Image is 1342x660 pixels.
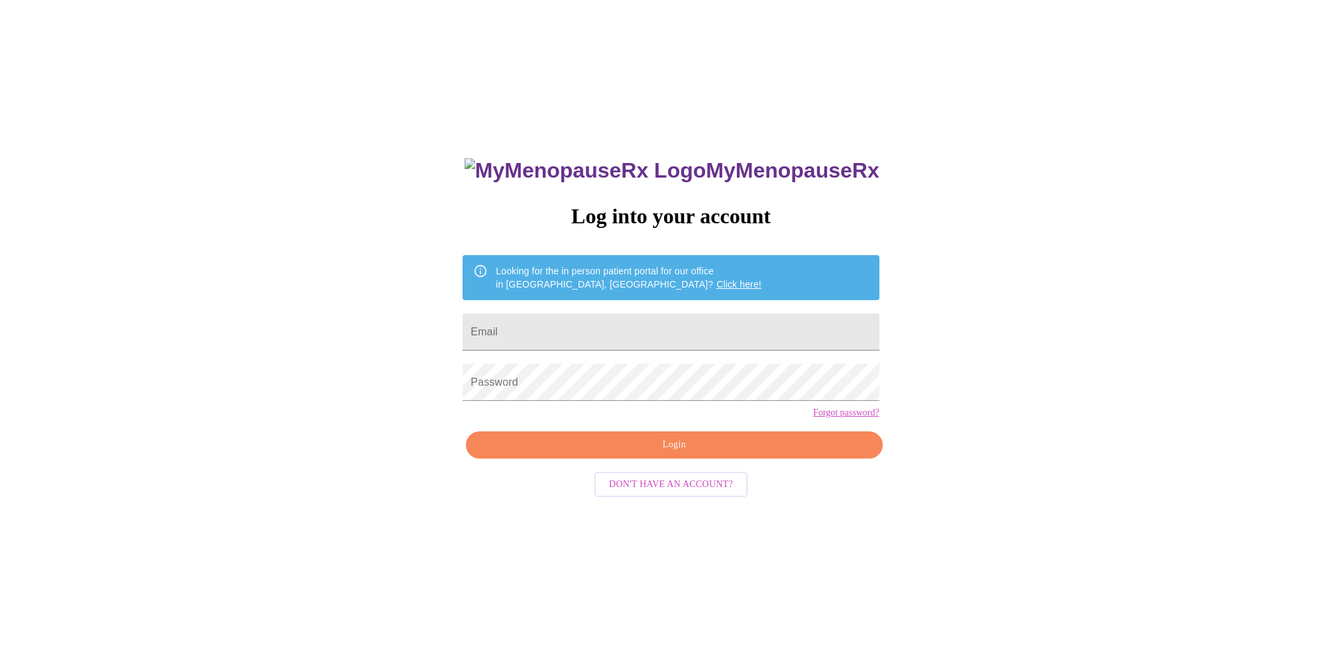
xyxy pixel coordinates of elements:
[465,158,706,183] img: MyMenopauseRx Logo
[716,279,761,290] a: Click here!
[466,431,882,459] button: Login
[481,437,867,453] span: Login
[594,472,748,498] button: Don't have an account?
[591,478,751,489] a: Don't have an account?
[496,259,761,296] div: Looking for the in person patient portal for our office in [GEOGRAPHIC_DATA], [GEOGRAPHIC_DATA]?
[463,204,879,229] h3: Log into your account
[465,158,879,183] h3: MyMenopauseRx
[609,476,733,493] span: Don't have an account?
[813,408,879,418] a: Forgot password?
